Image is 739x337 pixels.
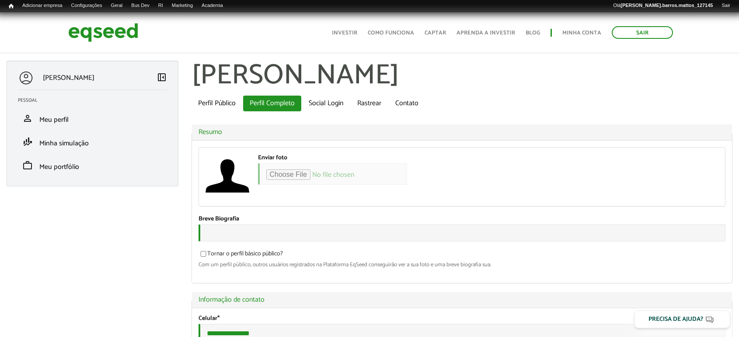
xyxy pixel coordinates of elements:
[526,30,540,36] a: Blog
[195,251,211,257] input: Tornar o perfil básico público?
[302,96,350,111] a: Social Login
[4,2,18,10] a: Início
[609,2,717,9] a: Olá[PERSON_NAME].barros.mattos_127145
[18,137,167,147] a: finance_modeMinha simulação
[192,96,242,111] a: Perfil Público
[368,30,414,36] a: Como funciona
[199,262,726,268] div: Com um perfil público, outros usuários registrados na Plataforma EqSeed conseguirão ver a sua fot...
[199,296,726,303] a: Informação de contato
[717,2,735,9] a: Sair
[11,107,174,130] li: Meu perfil
[425,30,446,36] a: Captar
[199,129,726,136] a: Resumo
[199,316,220,322] label: Celular
[157,72,167,83] span: left_panel_close
[39,161,79,173] span: Meu portfólio
[206,154,249,198] img: Foto de Levi José da Silva Melo
[206,154,249,198] a: Ver perfil do usuário.
[11,130,174,154] li: Minha simulação
[106,2,127,9] a: Geral
[18,160,167,171] a: workMeu portfólio
[562,30,601,36] a: Minha conta
[258,155,287,161] label: Enviar foto
[9,3,14,9] span: Início
[22,137,33,147] span: finance_mode
[243,96,301,111] a: Perfil Completo
[199,251,283,260] label: Tornar o perfil básico público?
[18,113,167,124] a: personMeu perfil
[11,154,174,177] li: Meu portfólio
[154,2,167,9] a: RI
[18,2,67,9] a: Adicionar empresa
[351,96,388,111] a: Rastrear
[22,160,33,171] span: work
[199,216,239,222] label: Breve Biografia
[43,74,94,82] p: [PERSON_NAME]
[39,138,89,149] span: Minha simulação
[39,114,69,126] span: Meu perfil
[332,30,357,36] a: Investir
[612,26,673,39] a: Sair
[457,30,515,36] a: Aprenda a investir
[192,61,733,91] h1: [PERSON_NAME]
[18,98,174,103] h2: Pessoal
[389,96,425,111] a: Contato
[157,72,167,84] a: Colapsar menu
[620,3,713,8] strong: [PERSON_NAME].barros.mattos_127145
[127,2,154,9] a: Bus Dev
[68,21,138,44] img: EqSeed
[217,313,220,323] span: Este campo é obrigatório.
[167,2,197,9] a: Marketing
[22,113,33,124] span: person
[67,2,107,9] a: Configurações
[197,2,227,9] a: Academia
